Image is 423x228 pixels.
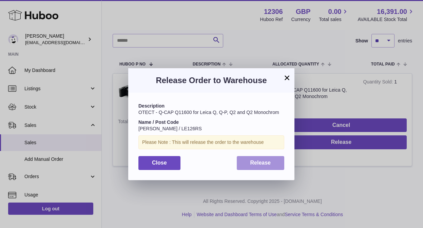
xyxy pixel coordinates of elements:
[138,156,180,170] button: Close
[283,74,291,82] button: ×
[138,126,202,131] span: [PERSON_NAME] / LE126RS
[138,110,279,115] span: OTECT - Q-CAP Q11600 for Leica Q, Q-P, Q2 and Q2 Monochrom
[138,103,165,109] strong: Description
[250,160,271,166] span: Release
[138,135,284,149] div: Please Note : This will release the order to the warehouse
[138,119,179,125] strong: Name / Post Code
[138,75,284,86] h3: Release Order to Warehouse
[237,156,285,170] button: Release
[152,160,167,166] span: Close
